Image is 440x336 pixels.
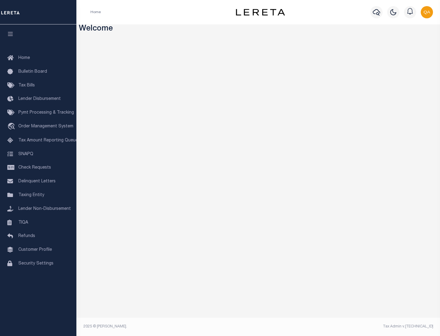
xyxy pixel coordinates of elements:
span: Pymt Processing & Tracking [18,111,74,115]
span: Check Requests [18,166,51,170]
i: travel_explore [7,123,17,131]
span: Taxing Entity [18,193,44,197]
span: Security Settings [18,261,53,266]
li: Home [90,9,101,15]
span: Customer Profile [18,248,52,252]
img: logo-dark.svg [236,9,285,16]
img: svg+xml;base64,PHN2ZyB4bWxucz0iaHR0cDovL3d3dy53My5vcmcvMjAwMC9zdmciIHBvaW50ZXItZXZlbnRzPSJub25lIi... [421,6,433,18]
span: Tax Amount Reporting Queue [18,138,78,143]
span: Bulletin Board [18,70,47,74]
span: Tax Bills [18,83,35,88]
span: TIQA [18,220,28,225]
div: Tax Admin v.[TECHNICAL_ID] [263,324,433,329]
span: Lender Disbursement [18,97,61,101]
span: Lender Non-Disbursement [18,207,71,211]
span: SNAPQ [18,152,33,156]
h3: Welcome [79,24,438,34]
span: Order Management System [18,124,73,129]
span: Home [18,56,30,60]
span: Refunds [18,234,35,238]
div: 2025 © [PERSON_NAME]. [79,324,258,329]
span: Delinquent Letters [18,179,56,184]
